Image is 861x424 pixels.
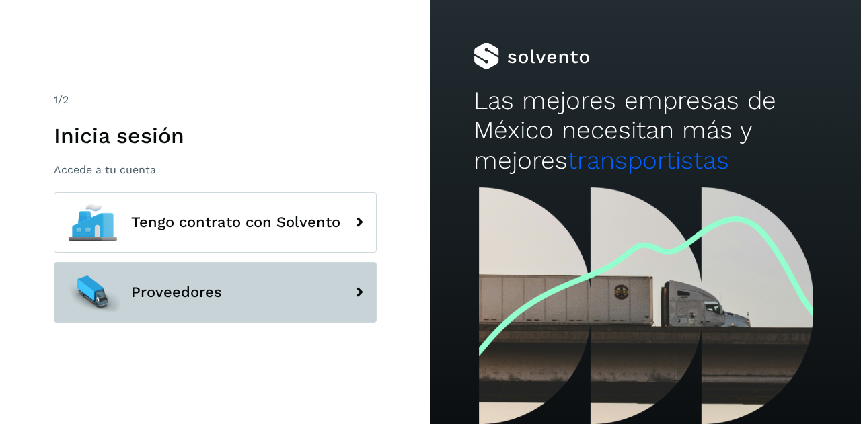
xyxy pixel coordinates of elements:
[54,163,377,176] p: Accede a tu cuenta
[54,123,377,149] h1: Inicia sesión
[54,92,377,108] div: /2
[131,284,222,300] span: Proveedores
[54,93,58,106] span: 1
[54,192,377,253] button: Tengo contrato con Solvento
[131,214,340,230] span: Tengo contrato con Solvento
[54,262,377,323] button: Proveedores
[568,146,729,175] span: transportistas
[474,86,818,175] h2: Las mejores empresas de México necesitan más y mejores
